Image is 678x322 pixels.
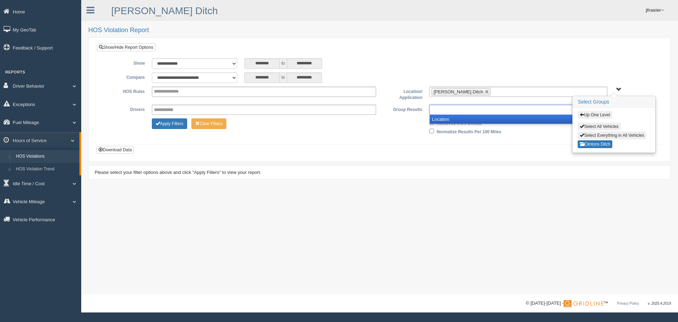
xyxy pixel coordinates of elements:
[13,150,79,163] a: HOS Violations
[380,87,426,101] label: Location/ Application
[617,301,639,305] a: Privacy Policy
[13,163,79,176] a: HOS Violation Trend
[380,105,426,113] label: Group Results
[564,300,603,307] img: Gridline
[152,118,187,129] button: Change Filter Options
[648,301,671,305] span: v. 2025.4.2019
[280,58,287,69] span: to
[97,43,155,51] a: Show/Hide Report Options
[434,89,483,94] span: [PERSON_NAME] Ditch
[578,123,620,130] button: Select All Vehicles
[191,118,226,129] button: Change Filter Options
[102,72,148,81] label: Compare
[578,111,612,119] button: Up One Level
[573,96,655,108] h3: Select Groups
[102,87,148,95] label: HOS Rules
[430,115,607,124] li: Location
[526,300,671,307] div: © [DATE]-[DATE] - ™
[578,131,646,139] button: Select Everything in All Vehicles
[280,72,287,83] span: to
[436,127,501,135] label: Normalize Results Per 100 Miles
[102,58,148,67] label: Show
[578,140,612,148] button: Clintons Ditch
[96,146,134,154] button: Download Data
[95,170,261,175] span: Please select your filter options above and click "Apply Filters" to view your report.
[111,5,218,16] a: [PERSON_NAME] Ditch
[102,105,148,113] label: Drivers
[88,27,671,34] h2: HOS Violation Report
